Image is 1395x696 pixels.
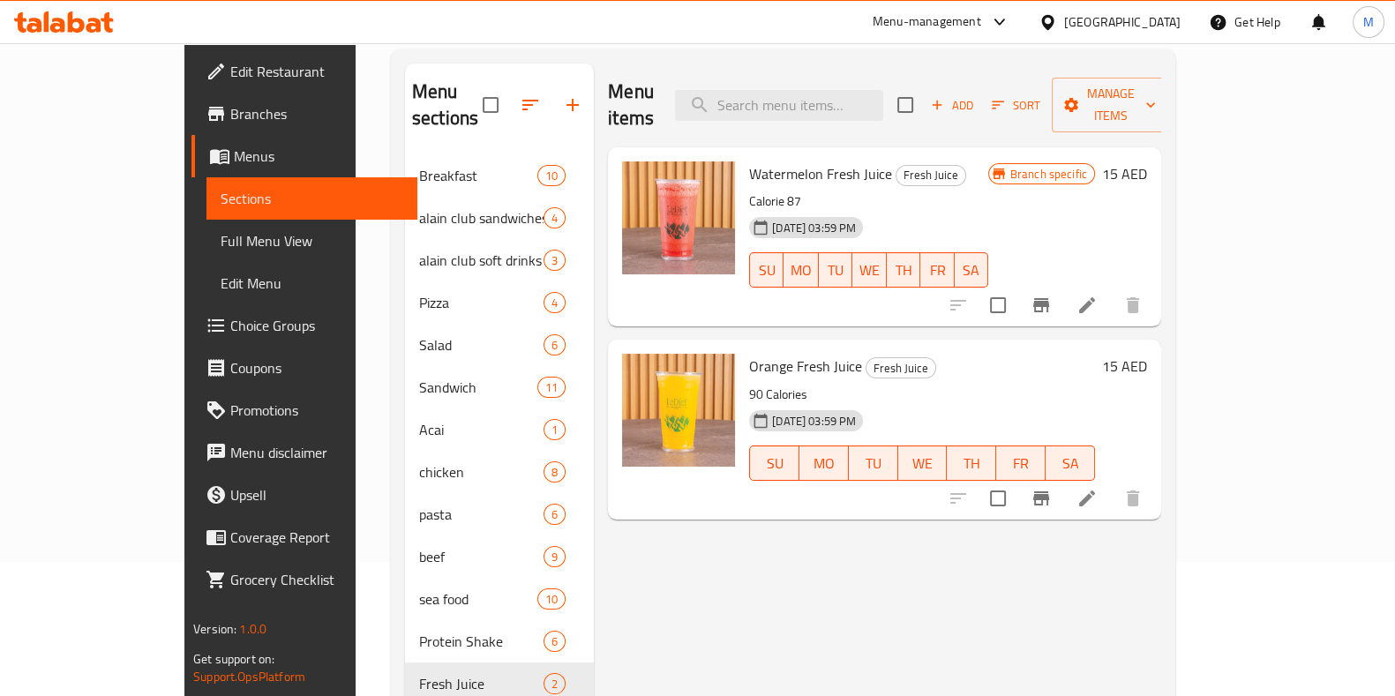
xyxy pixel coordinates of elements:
[757,258,776,283] span: SU
[924,92,980,119] button: Add
[230,400,403,421] span: Promotions
[419,334,544,355] span: Salad
[954,451,989,476] span: TH
[544,631,566,652] div: items
[924,92,980,119] span: Add item
[544,464,565,481] span: 8
[757,451,792,476] span: SU
[1112,477,1154,520] button: delete
[221,188,403,209] span: Sections
[791,258,812,283] span: MO
[544,461,566,483] div: items
[1003,451,1039,476] span: FR
[419,504,544,525] span: pasta
[405,408,594,451] div: Acai1
[866,358,935,378] span: Fresh Juice
[191,304,417,347] a: Choice Groups
[537,377,566,398] div: items
[622,161,735,274] img: Watermelon Fresh Juice
[405,281,594,324] div: Pizza4
[987,92,1045,119] button: Sort
[191,431,417,474] a: Menu disclaimer
[412,79,483,131] h2: Menu sections
[544,334,566,355] div: items
[230,61,403,82] span: Edit Restaurant
[1020,477,1062,520] button: Branch-specific-item
[538,168,565,184] span: 10
[765,220,863,236] span: [DATE] 03:59 PM
[230,357,403,378] span: Coupons
[537,165,566,186] div: items
[544,210,565,227] span: 4
[979,287,1016,324] span: Select to update
[1052,78,1170,132] button: Manage items
[206,177,417,220] a: Sections
[1363,12,1374,32] span: M
[537,588,566,610] div: items
[206,220,417,262] a: Full Menu View
[544,549,565,565] span: 9
[927,258,947,283] span: FR
[538,591,565,608] span: 10
[1102,161,1147,186] h6: 15 AED
[1102,354,1147,378] h6: 15 AED
[675,90,883,121] input: search
[852,252,887,288] button: WE
[896,165,966,186] div: Fresh Juice
[405,366,594,408] div: Sandwich11
[538,379,565,396] span: 11
[856,451,891,476] span: TU
[191,93,417,135] a: Branches
[1112,284,1154,326] button: delete
[887,252,920,288] button: TH
[206,262,417,304] a: Edit Menu
[544,546,566,567] div: items
[1066,83,1156,127] span: Manage items
[405,324,594,366] div: Salad6
[405,197,594,239] div: alain club sandwiches4
[419,588,537,610] div: sea food
[859,258,880,283] span: WE
[419,419,544,440] div: Acai
[544,252,565,269] span: 3
[419,292,544,313] span: Pizza
[419,461,544,483] span: chicken
[928,95,976,116] span: Add
[765,413,863,430] span: [DATE] 03:59 PM
[230,569,403,590] span: Grocery Checklist
[191,347,417,389] a: Coupons
[784,252,819,288] button: MO
[544,419,566,440] div: items
[419,631,544,652] span: Protein Shake
[405,535,594,578] div: beef9
[544,504,566,525] div: items
[191,135,417,177] a: Menus
[920,252,954,288] button: FR
[419,673,544,694] span: Fresh Juice
[898,445,948,481] button: WE
[799,445,849,481] button: MO
[1053,451,1088,476] span: SA
[622,354,735,467] img: Orange Fresh Juice
[419,546,544,567] span: beef
[544,295,565,311] span: 4
[962,258,981,283] span: SA
[749,161,892,187] span: Watermelon Fresh Juice
[191,389,417,431] a: Promotions
[996,445,1046,481] button: FR
[749,252,784,288] button: SU
[1076,488,1098,509] a: Edit menu item
[193,647,274,670] span: Get support on:
[905,451,941,476] span: WE
[234,146,403,167] span: Menus
[419,165,537,186] span: Breakfast
[955,252,988,288] button: SA
[979,480,1016,517] span: Select to update
[1003,166,1094,183] span: Branch specific
[191,50,417,93] a: Edit Restaurant
[230,527,403,548] span: Coverage Report
[419,377,537,398] span: Sandwich
[1046,445,1095,481] button: SA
